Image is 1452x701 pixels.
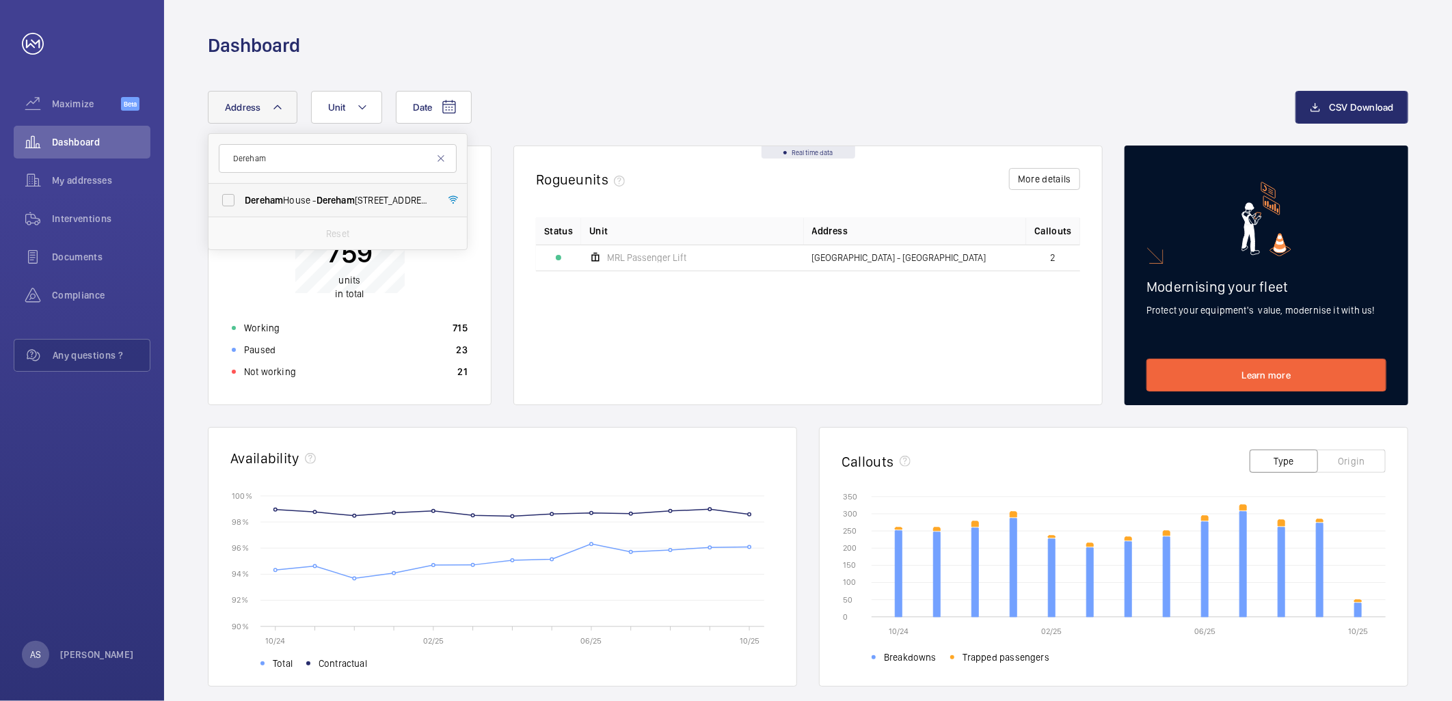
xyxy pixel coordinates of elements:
[328,102,346,113] span: Unit
[1051,253,1056,262] span: 2
[244,365,296,379] p: Not working
[121,97,139,111] span: Beta
[843,492,857,501] text: 350
[1241,182,1291,256] img: marketing-card.svg
[453,321,468,335] p: 715
[1034,224,1072,238] span: Callouts
[576,171,631,188] span: units
[423,636,444,646] text: 02/25
[232,491,252,500] text: 100 %
[232,543,249,553] text: 96 %
[230,450,299,467] h2: Availability
[812,224,848,238] span: Address
[1146,359,1386,391] a: Learn more
[60,648,134,661] p: [PERSON_NAME]
[232,621,249,631] text: 90 %
[339,275,361,286] span: units
[208,33,300,58] h1: Dashboard
[225,102,261,113] span: Address
[52,212,150,225] span: Interventions
[232,595,248,605] text: 92 %
[889,627,909,636] text: 10/24
[232,517,249,527] text: 98 %
[396,91,472,124] button: Date
[843,543,857,553] text: 200
[1329,102,1394,113] span: CSV Download
[843,595,852,605] text: 50
[581,636,602,646] text: 06/25
[1042,627,1062,636] text: 02/25
[245,193,433,207] span: House - [STREET_ADDRESS]
[319,657,367,670] span: Contractual
[326,227,349,240] p: Reset
[1295,91,1408,124] button: CSV Download
[327,236,373,271] p: 759
[245,195,283,206] span: Dereham
[457,365,468,379] p: 21
[1146,278,1386,295] h2: Modernising your fleet
[843,560,856,570] text: 150
[884,650,937,664] span: Breakdowns
[762,146,855,159] div: Real time data
[812,253,986,262] span: [GEOGRAPHIC_DATA] - [GEOGRAPHIC_DATA]
[607,253,686,262] span: MRL Passenger Lift
[317,195,355,206] span: Dereham
[219,144,457,173] input: Search by address
[843,578,856,588] text: 100
[53,348,150,362] span: Any questions ?
[52,288,150,302] span: Compliance
[740,636,759,646] text: 10/25
[843,612,848,622] text: 0
[544,224,573,238] p: Status
[1348,627,1368,636] text: 10/25
[456,343,468,357] p: 23
[842,453,894,470] h2: Callouts
[30,648,41,661] p: AS
[1146,303,1386,317] p: Protect your equipment's value, modernise it with us!
[273,657,293,670] span: Total
[52,135,150,149] span: Dashboard
[208,91,297,124] button: Address
[244,343,275,357] p: Paused
[1317,450,1386,473] button: Origin
[232,569,249,579] text: 94 %
[589,224,608,238] span: Unit
[52,97,121,111] span: Maximize
[1250,450,1318,473] button: Type
[265,636,285,646] text: 10/24
[843,526,857,536] text: 250
[52,174,150,187] span: My addresses
[327,274,373,301] p: in total
[963,650,1049,664] span: Trapped passengers
[311,91,382,124] button: Unit
[1194,627,1215,636] text: 06/25
[413,102,433,113] span: Date
[244,321,280,335] p: Working
[1009,168,1080,190] button: More details
[52,250,150,264] span: Documents
[536,171,630,188] h2: Rogue
[843,509,857,519] text: 300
